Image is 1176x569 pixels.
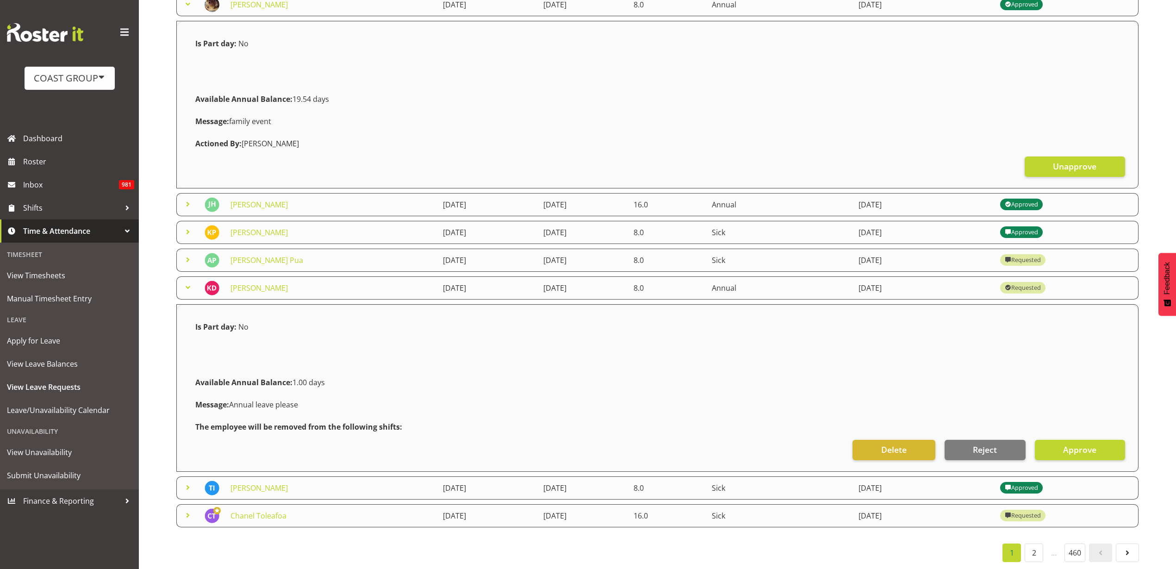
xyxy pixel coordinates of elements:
a: Submit Unavailability [2,464,137,487]
td: [DATE] [437,221,538,244]
td: [DATE] [853,476,995,500]
img: aleki-palu-pua3116.jpg [205,253,219,268]
td: [DATE] [538,276,628,300]
button: Approve [1035,440,1125,460]
strong: Is Part day: [195,38,236,49]
span: No [238,322,249,332]
td: [DATE] [437,276,538,300]
span: Dashboard [23,131,134,145]
a: View Leave Requests [2,375,137,399]
td: Sick [706,221,853,244]
a: [PERSON_NAME] [230,227,288,238]
span: No [238,38,249,49]
a: [PERSON_NAME] [230,200,288,210]
strong: Message: [195,400,229,410]
a: Manual Timesheet Entry [2,287,137,310]
div: Requested [1005,255,1041,266]
img: jackson-howsan1256.jpg [205,197,219,212]
span: Feedback [1163,262,1171,294]
td: [DATE] [853,221,995,244]
td: [DATE] [538,504,628,527]
span: Leave/Unavailability Calendar [7,403,132,417]
div: COAST GROUP [34,71,106,85]
img: Rosterit website logo [7,23,83,42]
div: Requested [1005,282,1041,294]
td: 16.0 [628,504,706,527]
a: 2 [1025,544,1043,562]
span: Roster [23,155,134,169]
td: 8.0 [628,476,706,500]
a: 460 [1064,544,1085,562]
td: [DATE] [853,249,995,272]
span: Apply for Leave [7,334,132,348]
img: tatiyana-isaac10120.jpg [205,481,219,495]
a: [PERSON_NAME] [230,483,288,493]
span: Delete [881,444,907,456]
td: Annual [706,276,853,300]
td: [DATE] [853,276,995,300]
span: View Leave Requests [7,380,132,394]
strong: Actioned By: [195,138,242,149]
strong: Message: [195,116,229,126]
span: Shifts [23,201,120,215]
button: Feedback - Show survey [1158,253,1176,316]
div: 19.54 days [190,88,1125,110]
strong: Is Part day: [195,322,236,332]
span: Submit Unavailability [7,469,132,482]
td: [DATE] [853,193,995,216]
a: Chanel Toleafoa [230,511,286,521]
td: [DATE] [538,221,628,244]
div: Requested [1005,510,1041,521]
div: Approved [1005,482,1038,494]
span: View Timesheets [7,269,132,282]
span: Manual Timesheet Entry [7,292,132,306]
a: Leave/Unavailability Calendar [2,399,137,422]
strong: Available Annual Balance: [195,377,292,388]
span: Inbox [23,178,119,192]
td: [DATE] [437,476,538,500]
span: Finance & Reporting [23,494,120,508]
td: 8.0 [628,221,706,244]
td: 16.0 [628,193,706,216]
td: [DATE] [437,504,538,527]
button: Reject [945,440,1026,460]
td: Sick [706,476,853,500]
a: Apply for Leave [2,329,137,352]
a: View Unavailability [2,441,137,464]
span: 981 [119,180,134,189]
td: [DATE] [853,504,995,527]
div: Unavailability [2,422,137,441]
span: Time & Attendance [23,224,120,238]
strong: Available Annual Balance: [195,94,292,104]
a: View Leave Balances [2,352,137,375]
span: View Unavailability [7,445,132,459]
a: [PERSON_NAME] [230,283,288,293]
div: Approved [1005,199,1038,210]
strong: The employee will be removed from the following shifts: [195,422,402,432]
td: Annual [706,193,853,216]
td: [DATE] [437,249,538,272]
td: [DATE] [538,476,628,500]
span: Reject [973,444,997,456]
img: kes-david8570.jpg [205,281,219,295]
td: Sick [706,504,853,527]
td: 8.0 [628,249,706,272]
td: 8.0 [628,276,706,300]
button: Delete [852,440,935,460]
td: [DATE] [538,249,628,272]
td: [DATE] [437,193,538,216]
span: View Leave Balances [7,357,132,371]
img: chanel-toleafoa1187.jpg [205,508,219,523]
div: Leave [2,310,137,329]
div: Approved [1005,227,1038,238]
div: [PERSON_NAME] [190,132,1125,155]
button: Unapprove [1025,156,1125,177]
td: [DATE] [538,193,628,216]
a: View Timesheets [2,264,137,287]
img: kristian-pinuela9735.jpg [205,225,219,240]
div: Annual leave please [190,394,1125,416]
div: Timesheet [2,245,137,264]
td: Sick [706,249,853,272]
a: [PERSON_NAME] Pua [230,255,303,265]
span: Unapprove [1053,160,1096,172]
